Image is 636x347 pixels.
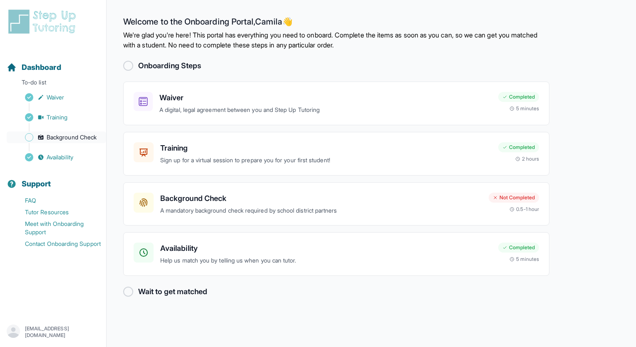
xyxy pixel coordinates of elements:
[7,62,61,73] a: Dashboard
[123,82,549,125] a: WaiverA digital, legal agreement between you and Step Up TutoringCompleted5 minutes
[47,93,64,102] span: Waiver
[160,256,492,265] p: Help us match you by telling us when you can tutor.
[123,17,549,30] h2: Welcome to the Onboarding Portal, Camila 👋
[489,193,539,203] div: Not Completed
[159,92,492,104] h3: Waiver
[7,92,106,103] a: Waiver
[509,206,539,213] div: 0.5-1 hour
[7,195,106,206] a: FAQ
[25,325,99,339] p: [EMAIL_ADDRESS][DOMAIN_NAME]
[7,151,106,163] a: Availability
[123,232,549,276] a: AvailabilityHelp us match you by telling us when you can tutor.Completed5 minutes
[7,206,106,218] a: Tutor Resources
[159,105,492,115] p: A digital, legal agreement between you and Step Up Tutoring
[7,112,106,123] a: Training
[123,30,549,50] p: We're glad you're here! This portal has everything you need to onboard. Complete the items as soo...
[498,243,539,253] div: Completed
[138,286,207,297] h2: Wait to get matched
[515,156,539,162] div: 2 hours
[123,132,549,176] a: TrainingSign up for a virtual session to prepare you for your first student!Completed2 hours
[7,218,106,238] a: Meet with Onboarding Support
[160,156,492,165] p: Sign up for a virtual session to prepare you for your first student!
[7,8,81,35] img: logo
[3,165,103,193] button: Support
[47,133,97,141] span: Background Check
[7,325,99,340] button: [EMAIL_ADDRESS][DOMAIN_NAME]
[3,48,103,77] button: Dashboard
[22,62,61,73] span: Dashboard
[47,113,68,121] span: Training
[3,78,103,90] p: To-do list
[7,131,106,143] a: Background Check
[160,142,492,154] h3: Training
[498,92,539,102] div: Completed
[47,153,73,161] span: Availability
[160,193,482,204] h3: Background Check
[22,178,51,190] span: Support
[160,206,482,216] p: A mandatory background check required by school district partners
[7,238,106,250] a: Contact Onboarding Support
[138,60,201,72] h2: Onboarding Steps
[160,243,492,254] h3: Availability
[509,256,539,263] div: 5 minutes
[123,182,549,226] a: Background CheckA mandatory background check required by school district partnersNot Completed0.5...
[498,142,539,152] div: Completed
[509,105,539,112] div: 5 minutes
